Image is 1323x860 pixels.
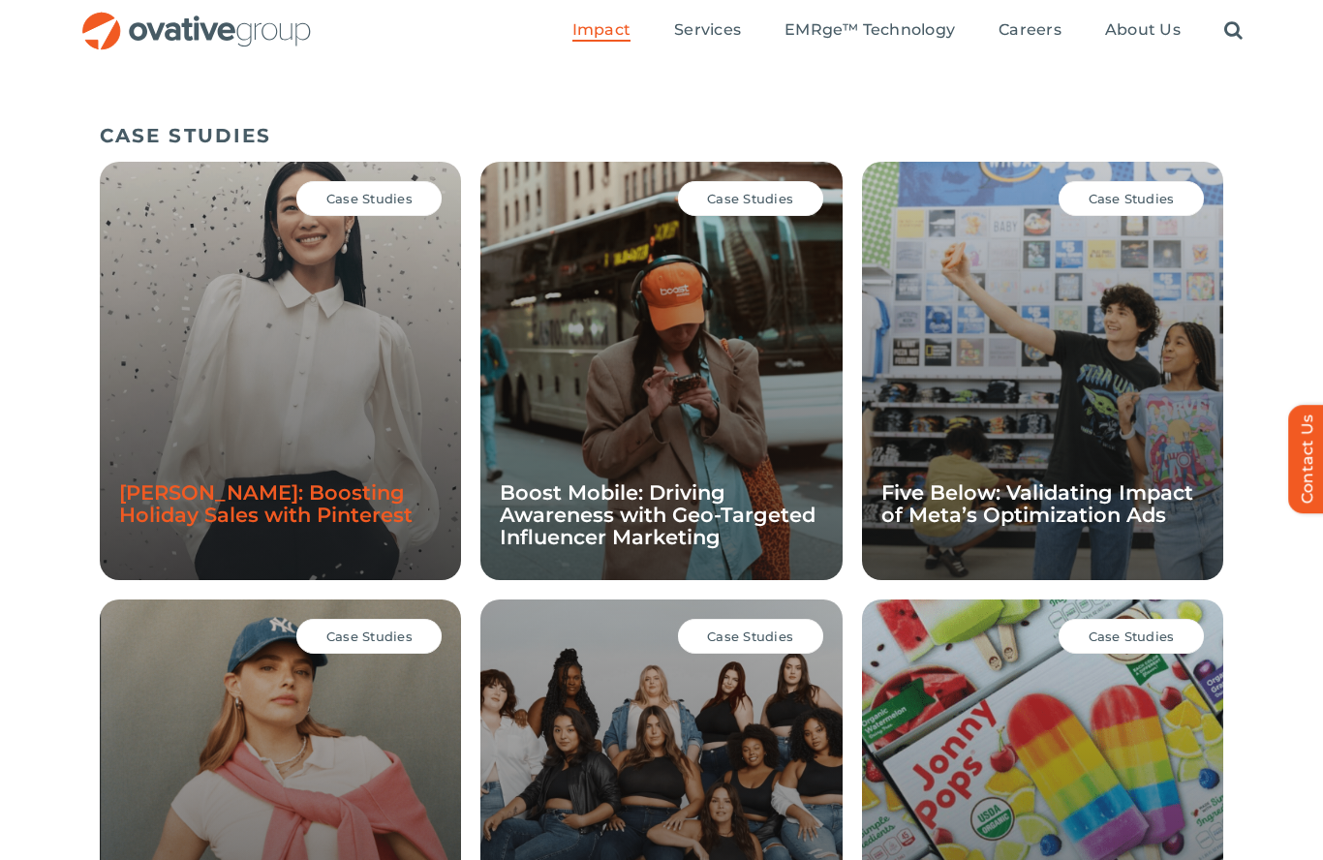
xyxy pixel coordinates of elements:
[1105,20,1181,42] a: About Us
[999,20,1061,42] a: Careers
[500,480,815,549] a: Boost Mobile: Driving Awareness with Geo-Targeted Influencer Marketing
[785,20,955,42] a: EMRge™ Technology
[674,20,741,40] span: Services
[1105,20,1181,40] span: About Us
[1224,20,1243,42] a: Search
[572,20,631,42] a: Impact
[881,480,1193,527] a: Five Below: Validating Impact of Meta’s Optimization Ads
[674,20,741,42] a: Services
[785,20,955,40] span: EMRge™ Technology
[80,10,313,28] a: OG_Full_horizontal_RGB
[100,124,1223,147] h5: CASE STUDIES
[572,20,631,40] span: Impact
[119,480,413,527] a: [PERSON_NAME]: Boosting Holiday Sales with Pinterest
[999,20,1061,40] span: Careers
